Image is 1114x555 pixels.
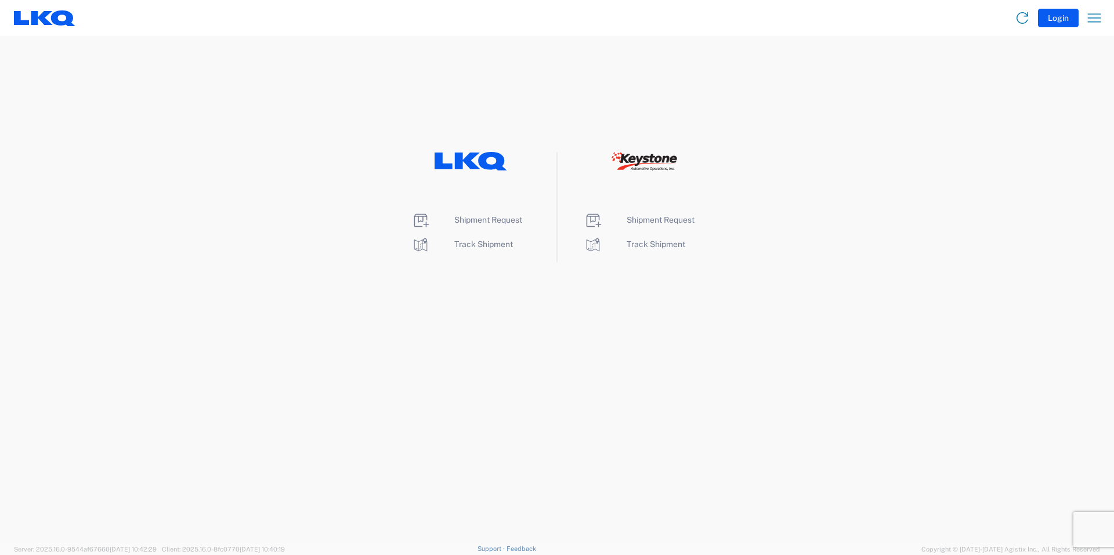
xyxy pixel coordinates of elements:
button: Login [1038,9,1079,27]
span: Server: 2025.16.0-9544af67660 [14,546,157,553]
a: Feedback [507,545,536,552]
span: Shipment Request [454,215,522,224]
span: Track Shipment [627,240,685,249]
span: [DATE] 10:42:29 [110,546,157,553]
a: Shipment Request [411,215,522,224]
a: Track Shipment [411,240,513,249]
a: Shipment Request [584,215,695,224]
span: Copyright © [DATE]-[DATE] Agistix Inc., All Rights Reserved [921,544,1100,554]
span: [DATE] 10:40:19 [240,546,285,553]
span: Client: 2025.16.0-8fc0770 [162,546,285,553]
a: Track Shipment [584,240,685,249]
span: Shipment Request [627,215,695,224]
span: Track Shipment [454,240,513,249]
a: Support [478,545,507,552]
